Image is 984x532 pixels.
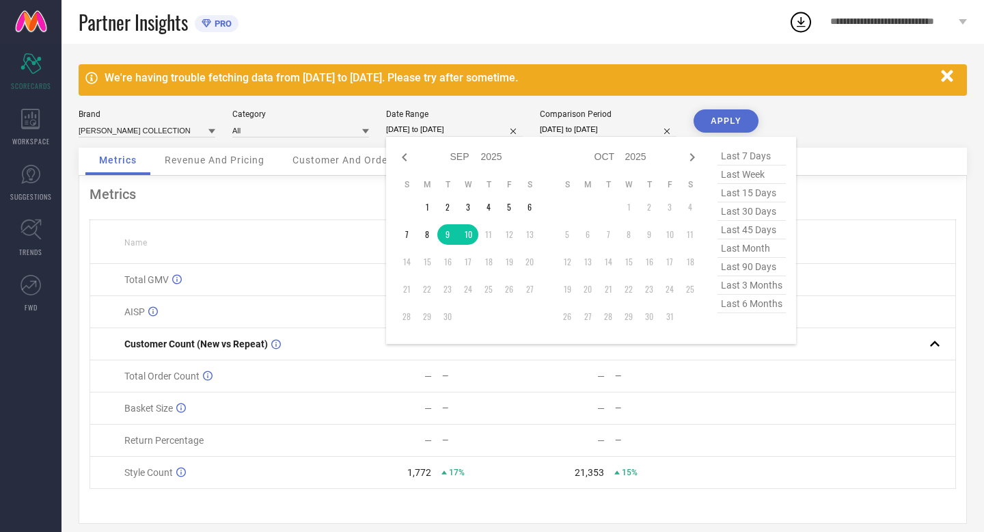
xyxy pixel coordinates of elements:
[458,279,478,300] td: Wed Sep 24 2025
[597,435,605,446] div: —
[598,252,618,272] td: Tue Oct 14 2025
[717,258,786,276] span: last 90 days
[519,179,540,190] th: Saturday
[519,252,540,272] td: Sat Sep 20 2025
[717,221,786,239] span: last 45 days
[717,184,786,202] span: last 15 days
[557,179,577,190] th: Sunday
[717,276,786,295] span: last 3 months
[478,179,499,190] th: Thursday
[386,109,523,119] div: Date Range
[124,238,147,248] span: Name
[499,252,519,272] td: Fri Sep 19 2025
[680,252,700,272] td: Sat Oct 18 2025
[458,224,478,245] td: Wed Sep 10 2025
[499,197,519,217] td: Fri Sep 05 2025
[659,279,680,300] td: Fri Oct 24 2025
[499,179,519,190] th: Friday
[124,306,145,317] span: AISP
[597,371,605,382] div: —
[417,197,437,217] td: Mon Sep 01 2025
[557,224,577,245] td: Sun Oct 05 2025
[437,252,458,272] td: Tue Sep 16 2025
[557,279,577,300] td: Sun Oct 19 2025
[659,197,680,217] td: Fri Oct 03 2025
[499,279,519,300] td: Fri Sep 26 2025
[577,224,598,245] td: Mon Oct 06 2025
[639,224,659,245] td: Thu Oct 09 2025
[458,252,478,272] td: Wed Sep 17 2025
[396,279,417,300] td: Sun Sep 21 2025
[424,403,432,414] div: —
[407,467,431,478] div: 1,772
[449,468,465,477] span: 17%
[598,306,618,327] td: Tue Oct 28 2025
[437,197,458,217] td: Tue Sep 02 2025
[519,224,540,245] td: Sat Sep 13 2025
[396,306,417,327] td: Sun Sep 28 2025
[105,71,934,84] div: We're having trouble fetching data from [DATE] to [DATE]. Please try after sometime.
[124,435,204,446] span: Return Percentage
[684,149,700,165] div: Next month
[417,306,437,327] td: Mon Sep 29 2025
[478,197,499,217] td: Thu Sep 04 2025
[19,247,42,257] span: TRENDS
[597,403,605,414] div: —
[211,18,232,29] span: PRO
[292,155,397,165] span: Customer And Orders
[577,279,598,300] td: Mon Oct 20 2025
[577,306,598,327] td: Mon Oct 27 2025
[717,295,786,313] span: last 6 months
[11,81,51,91] span: SCORECARDS
[598,224,618,245] td: Tue Oct 07 2025
[124,338,268,349] span: Customer Count (New vs Repeat)
[10,191,52,202] span: SUGGESTIONS
[577,252,598,272] td: Mon Oct 13 2025
[615,436,695,445] div: —
[124,371,200,382] span: Total Order Count
[639,197,659,217] td: Thu Oct 02 2025
[12,136,50,146] span: WORKSPACE
[557,252,577,272] td: Sun Oct 12 2025
[519,197,540,217] td: Sat Sep 06 2025
[639,306,659,327] td: Thu Oct 30 2025
[396,179,417,190] th: Sunday
[437,279,458,300] td: Tue Sep 23 2025
[424,371,432,382] div: —
[540,109,676,119] div: Comparison Period
[442,436,522,445] div: —
[598,179,618,190] th: Tuesday
[680,224,700,245] td: Sat Oct 11 2025
[639,279,659,300] td: Thu Oct 23 2025
[99,155,137,165] span: Metrics
[659,252,680,272] td: Fri Oct 17 2025
[659,179,680,190] th: Friday
[396,224,417,245] td: Sun Sep 07 2025
[417,252,437,272] td: Mon Sep 15 2025
[478,224,499,245] td: Thu Sep 11 2025
[659,224,680,245] td: Fri Oct 10 2025
[717,202,786,221] span: last 30 days
[618,279,639,300] td: Wed Oct 22 2025
[618,179,639,190] th: Wednesday
[622,468,638,477] span: 15%
[618,252,639,272] td: Wed Oct 15 2025
[680,279,700,300] td: Sat Oct 25 2025
[499,224,519,245] td: Fri Sep 12 2025
[424,435,432,446] div: —
[478,252,499,272] td: Thu Sep 18 2025
[680,197,700,217] td: Sat Oct 04 2025
[717,239,786,258] span: last month
[717,165,786,184] span: last week
[639,252,659,272] td: Thu Oct 16 2025
[575,467,604,478] div: 21,353
[417,224,437,245] td: Mon Sep 08 2025
[618,306,639,327] td: Wed Oct 29 2025
[694,109,758,133] button: APPLY
[680,179,700,190] th: Saturday
[557,306,577,327] td: Sun Oct 26 2025
[540,122,676,137] input: Select comparison period
[437,224,458,245] td: Tue Sep 09 2025
[90,186,956,202] div: Metrics
[417,279,437,300] td: Mon Sep 22 2025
